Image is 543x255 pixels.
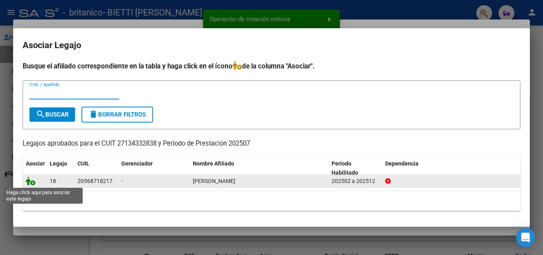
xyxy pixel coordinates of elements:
[332,177,379,186] div: 202502 a 202512
[118,155,190,181] datatable-header-cell: Gerenciador
[78,177,112,186] div: 20568718217
[50,178,56,184] span: 18
[193,178,235,184] span: BIANCHINI LEON EMANUEL AQUILES
[516,228,535,247] div: Open Intercom Messenger
[385,160,419,167] span: Dependencia
[36,111,69,118] span: Buscar
[23,139,520,149] p: Legajos aprobados para el CUIT 27134332838 y Período de Prestación 202507
[29,107,75,122] button: Buscar
[26,160,45,167] span: Asociar
[89,109,98,119] mat-icon: delete
[190,155,328,181] datatable-header-cell: Nombre Afiliado
[121,160,153,167] span: Gerenciador
[81,107,153,123] button: Borrar Filtros
[50,160,67,167] span: Legajo
[328,155,382,181] datatable-header-cell: Periodo Habilitado
[36,109,45,119] mat-icon: search
[23,61,520,71] h4: Busque el afiliado correspondiente en la tabla y haga click en el ícono de la columna "Asociar".
[74,155,118,181] datatable-header-cell: CUIL
[332,160,358,176] span: Periodo Habilitado
[23,155,47,181] datatable-header-cell: Asociar
[89,111,146,118] span: Borrar Filtros
[193,160,234,167] span: Nombre Afiliado
[47,155,74,181] datatable-header-cell: Legajo
[78,160,89,167] span: CUIL
[121,178,123,184] span: -
[23,38,520,53] h2: Asociar Legajo
[382,155,521,181] datatable-header-cell: Dependencia
[23,191,520,211] div: 1 registros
